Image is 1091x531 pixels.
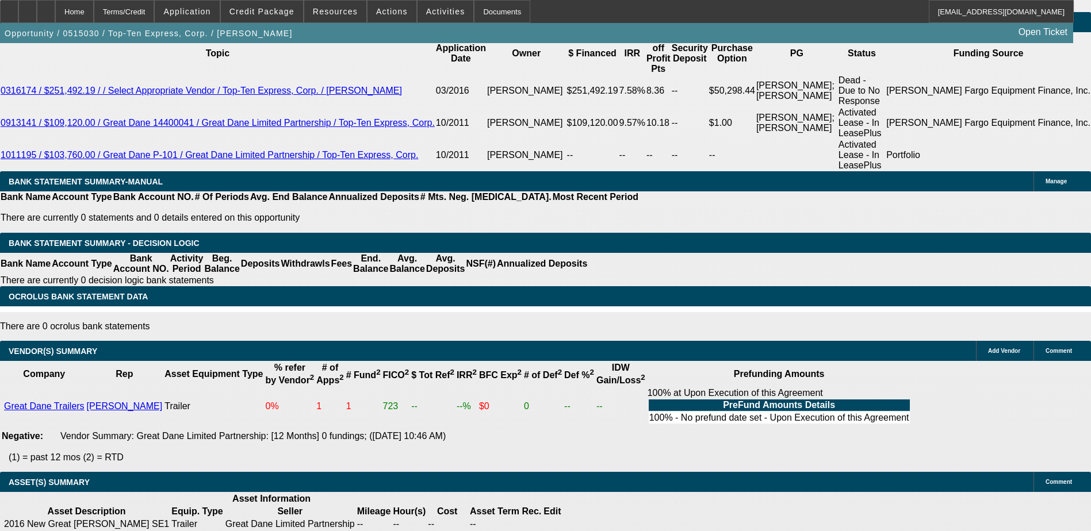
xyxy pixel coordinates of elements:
[435,75,487,107] td: 03/2016
[23,369,65,379] b: Company
[357,506,391,516] b: Mileage
[619,75,646,107] td: 7.58%
[543,506,561,517] th: Edit
[164,387,263,425] td: Trailer
[886,75,1091,107] td: Wells Fargo Equipment Finance, Inc.
[619,32,646,75] th: IRR
[229,7,294,16] span: Credit Package
[649,412,910,424] td: 100% - No prefund date set - Upon Execution of this Agreement
[671,75,709,107] td: --
[709,75,756,107] td: $50,298.44
[1046,178,1067,184] span: Manage
[87,401,163,411] a: [PERSON_NAME]
[155,1,219,22] button: Application
[558,368,562,376] sup: 2
[357,518,392,530] td: --
[590,368,594,376] sup: 2
[478,387,522,425] td: $0
[756,107,838,139] td: [PERSON_NAME]; [PERSON_NAME]
[250,191,328,203] th: Avg. End Balance
[9,452,1091,463] p: (1) = past 12 mos (2) = RTD
[457,370,477,380] b: IRR
[709,139,756,171] td: --
[487,107,566,139] td: [PERSON_NAME]
[886,107,1091,139] td: Wells Fargo Equipment Finance, Inc.
[838,139,886,171] td: Activated Lease - In LeasePlus
[328,191,419,203] th: Annualized Deposits
[469,506,542,517] th: Asset Term Recommendation
[470,506,541,516] b: Asset Term Rec.
[1046,479,1072,485] span: Comment
[170,253,204,275] th: Activity Period
[280,253,330,275] th: Withdrawls
[221,1,303,22] button: Credit Package
[9,238,200,248] span: Bank Statement Summary - Decision Logic
[523,387,562,425] td: 0
[646,107,671,139] td: 10.18
[566,75,619,107] td: $251,492.19
[646,32,671,75] th: One-off Profit Pts
[376,368,380,376] sup: 2
[487,32,566,75] th: Owner
[619,139,646,171] td: --
[1,213,638,223] p: There are currently 0 statements and 0 details entered on this opportunity
[524,370,562,380] b: # of Def
[487,75,566,107] td: [PERSON_NAME]
[171,506,223,517] th: Equip. Type
[383,370,409,380] b: FICO
[426,253,466,275] th: Avg. Deposits
[163,7,210,16] span: Application
[1,86,402,95] a: 0316174 / $251,492.19 / / Select Appropriate Vendor / Top-Ten Express, Corp. / [PERSON_NAME]
[566,139,619,171] td: --
[4,401,85,411] a: Great Dane Trailers
[113,253,170,275] th: Bank Account NO.
[596,387,646,425] td: --
[48,506,126,516] b: Asset Description
[671,139,709,171] td: --
[838,107,886,139] td: Activated Lease - In LeasePlus
[1014,22,1072,42] a: Open Ticket
[266,363,315,385] b: % refer by Vendor
[427,518,467,530] td: --
[671,32,709,75] th: Security Deposit
[9,292,148,301] span: OCROLUS BANK STATEMENT DATA
[564,370,594,380] b: Def %
[9,478,90,487] span: ASSET(S) SUMMARY
[756,32,838,75] th: PG
[4,519,169,529] div: 2016 New Great [PERSON_NAME] SE1
[310,373,314,382] sup: 2
[304,1,366,22] button: Resources
[51,253,113,275] th: Account Type
[113,191,194,203] th: Bank Account NO.
[709,32,756,75] th: Purchase Option
[316,387,344,425] td: 1
[435,107,487,139] td: 10/2011
[838,32,886,75] th: Status
[313,7,358,16] span: Resources
[60,431,446,441] span: Vendor Summary: Great Dane Limited Partnership: [12 Months] 0 fundings; ([DATE] 10:46 AM)
[487,139,566,171] td: [PERSON_NAME]
[204,253,240,275] th: Beg. Balance
[723,400,835,410] b: PreFund Amounts Details
[435,139,487,171] td: 10/2011
[1,118,435,128] a: 0913141 / $109,120.00 / Great Dane 14400041 / Great Dane Limited Partnership / Top-Ten Express, C...
[479,370,522,380] b: BFC Exp
[376,7,408,16] span: Actions
[566,32,619,75] th: $ Financed
[450,368,454,376] sup: 2
[426,7,465,16] span: Activities
[368,1,416,22] button: Actions
[456,387,477,425] td: --%
[194,191,250,203] th: # Of Periods
[9,347,97,356] span: VENDOR(S) SUMMARY
[566,107,619,139] td: $109,120.00
[9,177,163,186] span: BANK STATEMENT SUMMARY-MANUAL
[619,107,646,139] td: 9.57%
[411,387,455,425] td: --
[51,191,113,203] th: Account Type
[353,253,389,275] th: End. Balance
[382,387,410,425] td: 723
[346,387,381,425] td: 1
[389,253,425,275] th: Avg. Balance
[518,368,522,376] sup: 2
